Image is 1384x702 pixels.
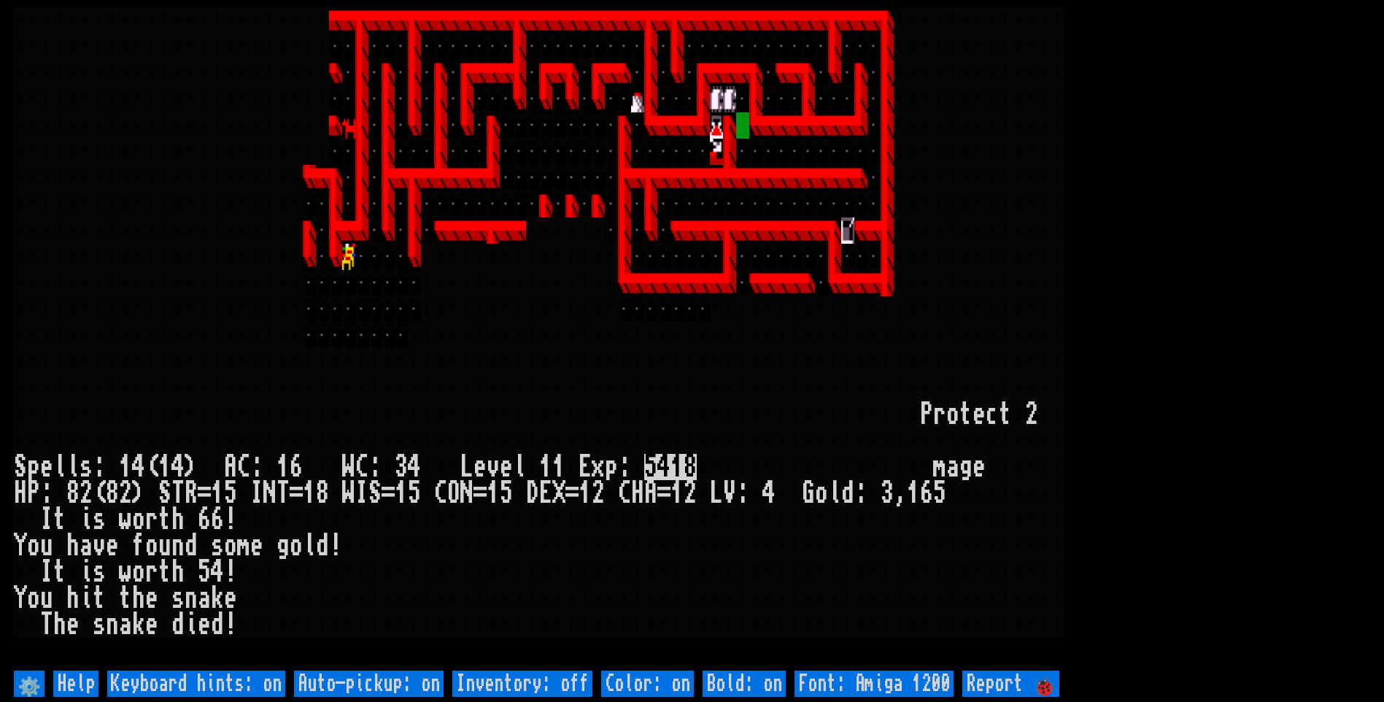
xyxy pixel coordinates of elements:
[158,480,171,506] div: S
[920,401,933,428] div: P
[565,480,579,506] div: =
[93,559,106,585] div: s
[452,671,592,697] input: Inventory: off
[40,533,53,559] div: u
[539,480,552,506] div: E
[53,612,66,638] div: h
[80,559,93,585] div: i
[460,454,473,480] div: L
[670,480,684,506] div: 1
[526,480,539,506] div: D
[408,480,421,506] div: 5
[487,480,500,506] div: 1
[171,612,185,638] div: d
[710,480,723,506] div: L
[579,454,592,480] div: E
[198,480,211,506] div: =
[198,585,211,612] div: a
[250,454,263,480] div: :
[198,506,211,533] div: 6
[224,612,237,638] div: !
[303,480,316,506] div: 1
[106,533,119,559] div: e
[342,480,355,506] div: W
[53,671,98,697] input: Help
[618,454,631,480] div: :
[185,585,198,612] div: n
[132,612,145,638] div: k
[473,454,487,480] div: e
[605,454,618,480] div: p
[53,506,66,533] div: t
[933,480,946,506] div: 5
[946,454,959,480] div: a
[631,480,644,506] div: H
[27,533,40,559] div: o
[290,480,303,506] div: =
[80,533,93,559] div: a
[66,612,80,638] div: e
[158,454,171,480] div: 1
[185,454,198,480] div: )
[1025,401,1038,428] div: 2
[395,480,408,506] div: 1
[802,480,815,506] div: G
[601,671,694,697] input: Color: on
[382,480,395,506] div: =
[14,585,27,612] div: Y
[14,533,27,559] div: Y
[119,585,132,612] div: t
[53,559,66,585] div: t
[106,612,119,638] div: n
[224,533,237,559] div: o
[145,506,158,533] div: r
[657,454,670,480] mark: 4
[592,480,605,506] div: 2
[132,506,145,533] div: o
[224,559,237,585] div: !
[158,559,171,585] div: t
[294,671,444,697] input: Auto-pickup: on
[355,454,368,480] div: C
[907,480,920,506] div: 1
[368,480,382,506] div: S
[119,480,132,506] div: 2
[211,559,224,585] div: 4
[171,480,185,506] div: T
[211,533,224,559] div: s
[145,612,158,638] div: e
[290,454,303,480] div: 6
[395,454,408,480] div: 3
[973,454,986,480] div: e
[579,480,592,506] div: 1
[644,454,657,480] mark: 5
[500,454,513,480] div: e
[211,506,224,533] div: 6
[185,612,198,638] div: i
[171,506,185,533] div: h
[473,480,487,506] div: =
[53,454,66,480] div: l
[552,454,565,480] div: 1
[40,480,53,506] div: :
[185,480,198,506] div: R
[132,533,145,559] div: f
[93,585,106,612] div: t
[171,585,185,612] div: s
[14,480,27,506] div: H
[119,506,132,533] div: w
[973,401,986,428] div: e
[460,480,473,506] div: N
[27,585,40,612] div: o
[959,401,973,428] div: t
[881,480,894,506] div: 3
[329,533,342,559] div: !
[145,533,158,559] div: o
[40,506,53,533] div: I
[93,454,106,480] div: :
[211,612,224,638] div: d
[920,480,933,506] div: 6
[762,480,776,506] div: 4
[80,585,93,612] div: i
[93,480,106,506] div: (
